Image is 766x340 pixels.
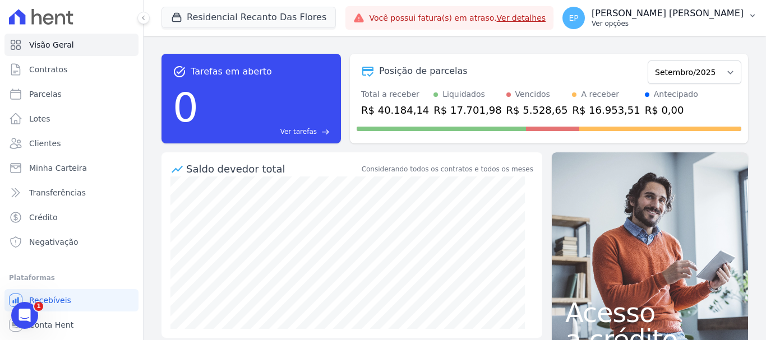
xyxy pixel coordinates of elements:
[29,39,74,50] span: Visão Geral
[29,295,71,306] span: Recebíveis
[572,103,640,118] div: R$ 16.953,51
[173,78,199,137] div: 0
[362,164,533,174] div: Considerando todos os contratos e todos os meses
[4,58,139,81] a: Contratos
[186,161,359,176] div: Saldo devedor total
[654,89,698,100] div: Antecipado
[369,12,546,24] span: Você possui fatura(s) em atraso.
[321,128,330,136] span: east
[4,181,139,204] a: Transferências
[203,127,330,137] a: Ver tarefas east
[565,299,735,326] span: Acesso
[506,103,568,118] div: R$ 5.528,65
[361,89,429,100] div: Total a receber
[29,319,73,330] span: Conta Hent
[280,127,317,137] span: Ver tarefas
[29,187,86,198] span: Transferências
[4,83,139,105] a: Parcelas
[29,162,87,174] span: Minha Carteira
[29,212,58,223] span: Crédito
[433,103,501,118] div: R$ 17.701,98
[645,103,698,118] div: R$ 0,00
[515,89,550,100] div: Vencidos
[11,302,38,329] iframe: Intercom live chat
[4,132,139,155] a: Clientes
[497,13,546,22] a: Ver detalhes
[442,89,485,100] div: Liquidados
[361,103,429,118] div: R$ 40.184,14
[4,206,139,229] a: Crédito
[4,157,139,179] a: Minha Carteira
[553,2,766,34] button: EP [PERSON_NAME] [PERSON_NAME] Ver opções
[191,65,272,78] span: Tarefas em aberto
[29,113,50,124] span: Lotes
[173,65,186,78] span: task_alt
[4,108,139,130] a: Lotes
[4,34,139,56] a: Visão Geral
[4,231,139,253] a: Negativação
[29,236,79,248] span: Negativação
[592,8,744,19] p: [PERSON_NAME] [PERSON_NAME]
[29,89,62,100] span: Parcelas
[161,7,336,28] button: Residencial Recanto Das Flores
[592,19,744,28] p: Ver opções
[379,64,468,78] div: Posição de parcelas
[34,302,43,311] span: 1
[581,89,619,100] div: A receber
[9,271,134,285] div: Plataformas
[4,314,139,336] a: Conta Hent
[29,64,67,75] span: Contratos
[4,289,139,311] a: Recebíveis
[569,14,578,22] span: EP
[29,138,61,149] span: Clientes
